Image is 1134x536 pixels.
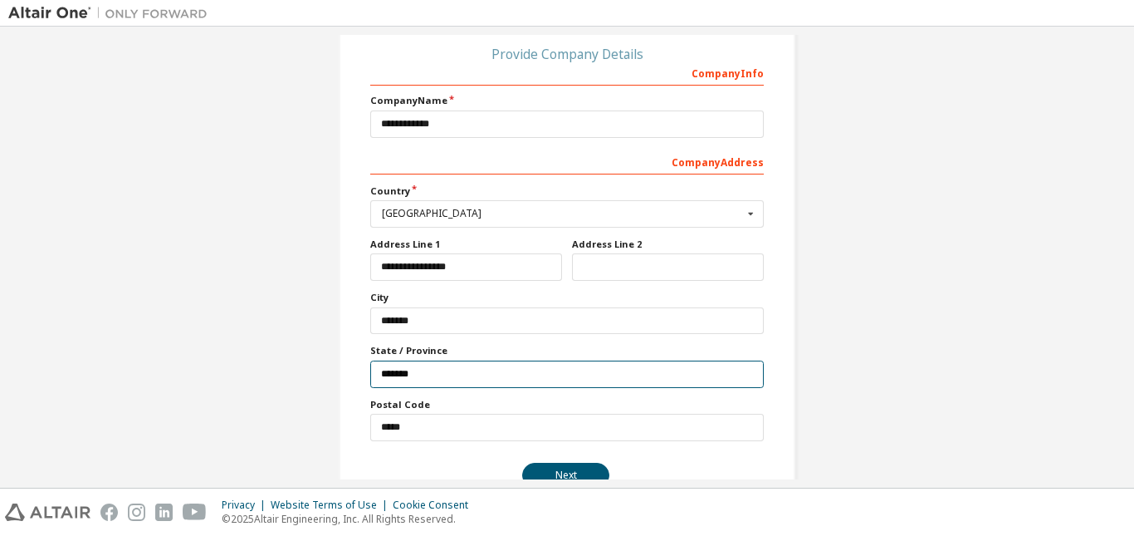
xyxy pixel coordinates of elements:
div: Cookie Consent [393,499,478,512]
div: Provide Company Details [370,49,764,59]
div: Website Terms of Use [271,499,393,512]
label: Country [370,184,764,198]
label: City [370,291,764,304]
img: Altair One [8,5,216,22]
label: Company Name [370,94,764,107]
label: Address Line 1 [370,238,562,251]
img: facebook.svg [100,504,118,521]
div: Company Address [370,148,764,175]
label: State / Province [370,344,764,357]
label: Address Line 2 [572,238,764,251]
label: Postal Code [370,398,764,411]
div: Company Info [370,59,764,86]
img: altair_logo.svg [5,504,90,521]
img: linkedin.svg [155,504,173,521]
img: youtube.svg [183,504,207,521]
div: [GEOGRAPHIC_DATA] [382,209,743,219]
div: Privacy [222,499,271,512]
p: © 2025 Altair Engineering, Inc. All Rights Reserved. [222,512,478,526]
button: Next [522,463,609,488]
img: instagram.svg [128,504,145,521]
